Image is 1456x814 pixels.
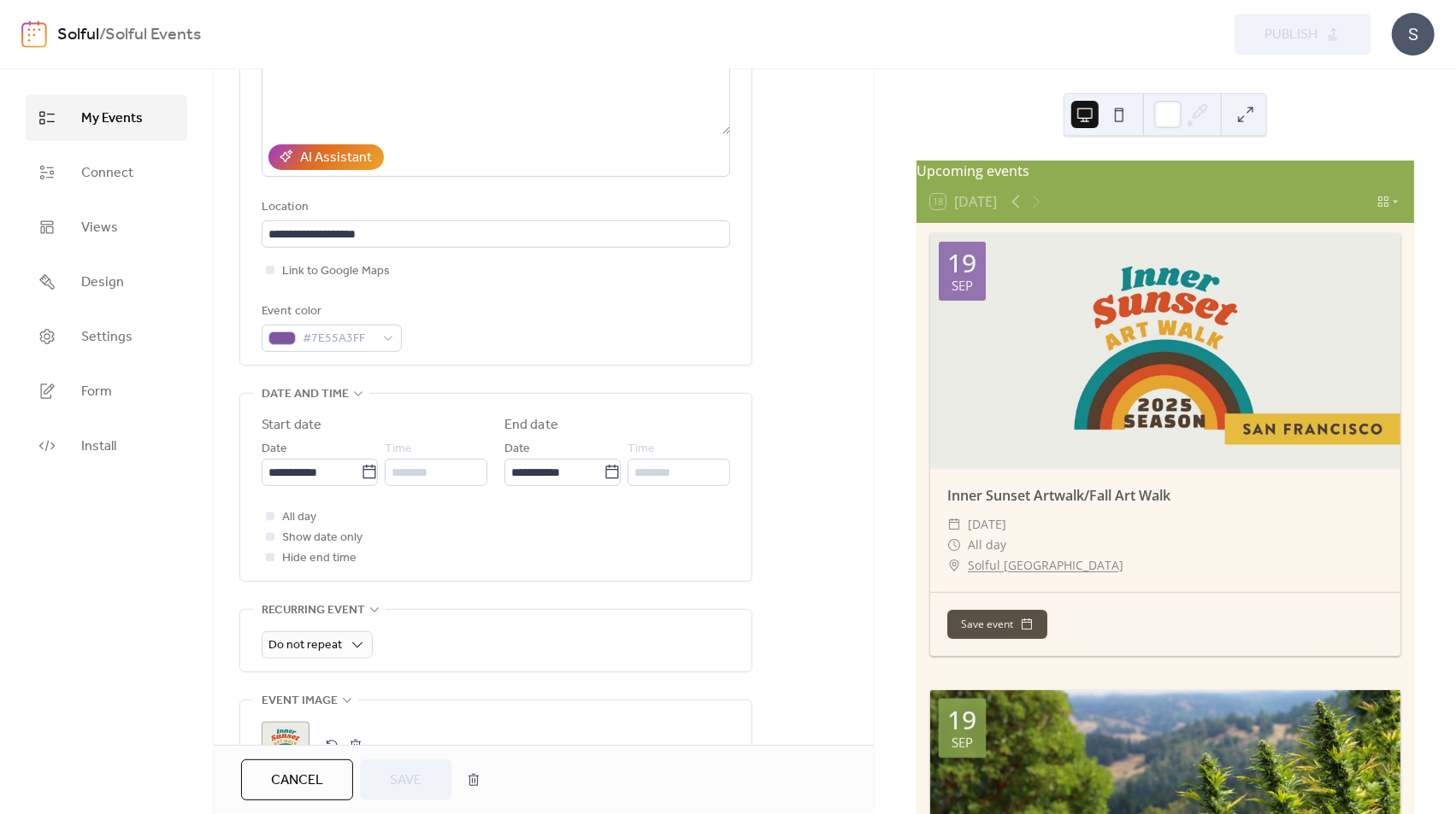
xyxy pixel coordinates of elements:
span: Install [81,436,116,457]
div: ​ [947,535,961,555]
div: AI Assistant [300,148,372,168]
a: Settings [26,313,187,360]
a: Design [26,259,187,305]
b: / [99,19,105,51]
div: ​ [947,555,961,576]
span: Date and time [262,384,349,405]
b: Solful Events [105,19,201,51]
div: Upcoming events [917,161,1414,181]
span: Do not repeat [268,634,342,657]
span: Time [628,439,655,460]
div: Sep [952,279,973,292]
span: Cancel [271,770,323,791]
span: Date [262,439,287,460]
span: Views [81,218,118,238]
div: Inner Sunset Artwalk/Fall Art Walk [930,485,1400,506]
span: All day [282,507,316,528]
img: logo [21,20,47,48]
a: Solful [GEOGRAPHIC_DATA] [968,555,1123,576]
div: S [1392,13,1435,56]
div: 19 [947,250,976,276]
div: End date [504,415,558,436]
a: Install [26,423,187,469]
span: Form [81,382,112,402]
span: Settings [81,327,133,348]
button: Cancel [241,759,353,800]
span: Recurring event [262,600,365,621]
button: Save event [947,610,1047,639]
span: #7E55A3FF [303,329,374,349]
a: Solful [57,19,99,51]
a: Form [26,368,187,414]
div: Event color [262,302,398,322]
div: ; [262,722,309,770]
span: Connect [81,163,133,184]
span: Design [81,272,124,293]
span: Link to Google Maps [282,261,390,282]
span: Time [385,439,412,460]
a: My Events [26,95,187,141]
span: Hide end time [282,548,357,569]
div: Start date [262,415,321,436]
span: [DATE] [968,514,1006,535]
a: Views [26,204,187,250]
span: Date [504,439,530,460]
div: Location [262,197,727,218]
span: Show date only [282,528,363,548]
span: My Events [81,108,143,129]
button: AI Assistant [268,144,384,170]
div: 19 [947,707,976,733]
span: Event image [262,691,338,712]
a: Connect [26,149,187,196]
div: ​ [947,514,961,535]
div: Sep [952,736,973,749]
span: All day [968,535,1006,555]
